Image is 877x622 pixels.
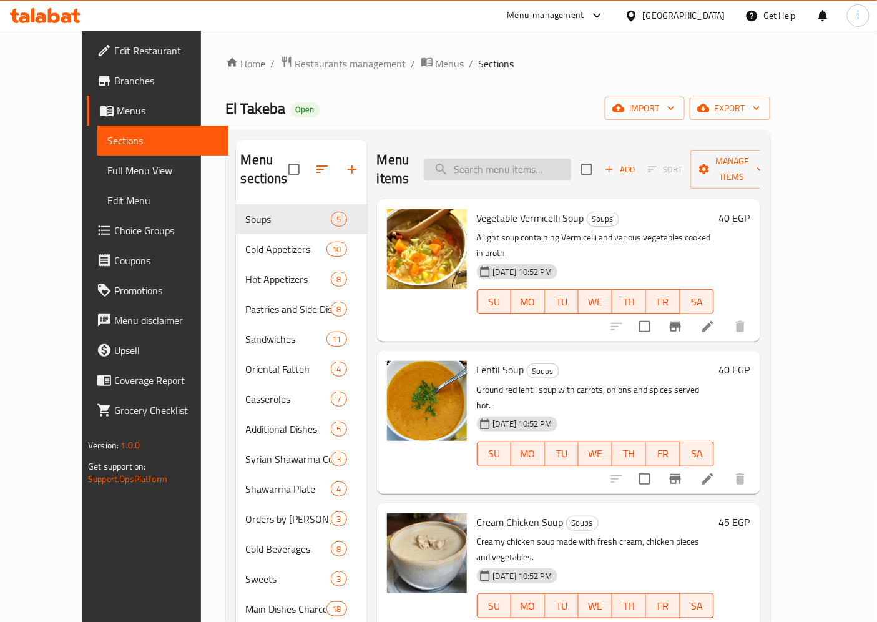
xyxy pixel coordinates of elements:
[516,597,540,615] span: MO
[246,541,331,556] div: Cold Beverages
[226,56,770,72] nav: breadcrumb
[387,209,467,289] img: Vegetable Vermicelli Soup
[331,212,346,227] div: items
[246,481,331,496] span: Shawarma Plate
[685,293,709,311] span: SA
[236,204,367,234] div: Soups5
[114,43,218,58] span: Edit Restaurant
[246,212,331,227] span: Soups
[507,8,584,23] div: Menu-management
[87,66,228,96] a: Branches
[632,313,658,340] span: Select to update
[271,56,275,71] li: /
[651,597,675,615] span: FR
[87,275,228,305] a: Promotions
[331,511,346,526] div: items
[241,151,288,188] h2: Menu sections
[566,516,599,531] div: Soups
[488,570,557,582] span: [DATE] 10:52 PM
[579,442,612,466] button: WE
[326,332,346,347] div: items
[587,212,619,227] div: Soups
[120,437,140,453] span: 1.0.0
[483,597,506,615] span: SU
[331,362,346,377] div: items
[579,289,612,314] button: WE
[107,193,218,208] span: Edit Menu
[246,392,331,407] span: Casseroles
[331,571,346,586] div: items
[700,101,760,116] span: export
[246,272,331,287] span: Hot Appetizers
[600,160,640,179] span: Add item
[87,36,228,66] a: Edit Restaurant
[236,354,367,384] div: Oriental Fatteh4
[236,564,367,594] div: Sweets3
[114,403,218,418] span: Grocery Checklist
[600,160,640,179] button: Add
[88,437,119,453] span: Version:
[114,73,218,88] span: Branches
[236,324,367,354] div: Sandwiches11
[331,302,346,317] div: items
[477,209,584,227] span: Vegetable Vermicelli Soup
[545,593,579,618] button: TU
[246,242,327,257] span: Cold Appetizers
[477,230,714,261] p: A light soup containing Vermicelli and various vegetables cooked in broth.
[87,335,228,365] a: Upsell
[483,293,506,311] span: SU
[477,534,714,565] p: Creamy chicken soup made with fresh cream, chicken pieces and vegetables.
[307,154,337,184] span: Sort sections
[587,212,619,226] span: Soups
[584,445,607,463] span: WE
[617,293,641,311] span: TH
[567,516,598,530] span: Soups
[97,155,228,185] a: Full Menu View
[617,597,641,615] span: TH
[377,151,409,188] h2: Menu items
[469,56,474,71] li: /
[545,289,579,314] button: TU
[488,266,557,278] span: [DATE] 10:52 PM
[719,361,750,378] h6: 40 EGP
[236,444,367,474] div: Syrian Shawarma Corner3
[327,603,346,615] span: 18
[545,442,579,466] button: TU
[236,384,367,414] div: Casseroles7
[331,363,346,375] span: 4
[236,474,367,504] div: Shawarma Plate4
[477,513,564,531] span: Cream Chicken Soup
[700,471,715,486] a: Edit menu item
[246,422,331,437] span: Additional Dishes
[97,185,228,215] a: Edit Menu
[331,452,346,466] div: items
[326,601,346,616] div: items
[725,464,755,494] button: delete
[331,214,346,225] span: 5
[107,133,218,148] span: Sections
[246,332,327,347] span: Sandwiches
[246,571,331,586] div: Sweets
[660,312,690,342] button: Branch-specific-item
[331,513,346,525] span: 3
[477,382,714,413] p: Ground red lentil soup with carrots, onions and spices served hot.
[680,289,714,314] button: SA
[331,304,346,315] span: 8
[421,56,464,72] a: Menus
[436,56,464,71] span: Menus
[632,466,658,492] span: Select to update
[114,343,218,358] span: Upsell
[477,289,511,314] button: SU
[605,97,685,120] button: import
[114,373,218,388] span: Coverage Report
[690,150,774,189] button: Manage items
[685,597,709,615] span: SA
[477,442,511,466] button: SU
[331,272,346,287] div: items
[719,513,750,531] h6: 45 EGP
